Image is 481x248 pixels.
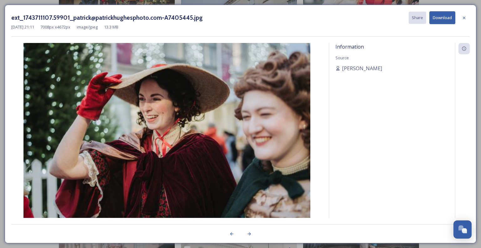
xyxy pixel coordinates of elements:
button: Share [409,12,426,24]
span: [DATE] 21:11 [11,24,34,30]
span: Information [335,43,364,50]
span: 13.3 MB [104,24,118,30]
button: Download [429,11,455,24]
img: d0cbc1c6-1664-4e64-ba37-bee5b5b71e8d.jpg [11,43,323,235]
span: 7008 px x 4672 px [40,24,70,30]
h3: ext_1743711107.59901_patrick@patrickhughesphoto.com-A7405445.jpg [11,13,203,22]
span: image/jpeg [77,24,98,30]
span: Source [335,55,349,61]
span: [PERSON_NAME] [342,65,382,72]
button: Open Chat [453,220,472,239]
